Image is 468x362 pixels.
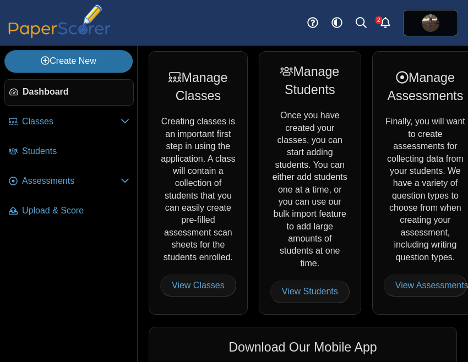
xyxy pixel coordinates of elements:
span: Upload & Score [22,205,129,217]
div: Manage Assessments [384,69,467,105]
div: Manage Classes [160,69,236,105]
a: Create New [4,50,133,72]
img: ps.Zat9T1XFGlGDo9rV [422,14,439,32]
a: Assessments [4,168,134,195]
a: View Students [270,281,350,303]
span: Assessments [22,175,121,187]
a: Alerts [373,11,398,35]
span: Students [22,145,129,157]
a: ps.Zat9T1XFGlGDo9rV [403,10,458,36]
span: Dashboard [23,86,129,98]
a: PaperScorer [4,30,115,40]
span: Kaiyun Lambert [422,14,439,32]
a: Dashboard [4,79,134,106]
img: PaperScorer [4,4,115,38]
a: Students [4,139,134,165]
div: Once you have created your classes, you can start adding students. You can either add students on... [259,51,361,314]
a: Upload & Score [4,198,134,224]
div: Creating classes is an important first step in using the application. A class will contain a coll... [149,51,248,314]
div: Download Our Mobile App [160,338,445,356]
a: View Assessments [384,275,467,297]
a: Classes [4,109,134,135]
div: Manage Students [270,63,350,98]
span: Classes [22,116,121,128]
a: View Classes [160,275,236,297]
